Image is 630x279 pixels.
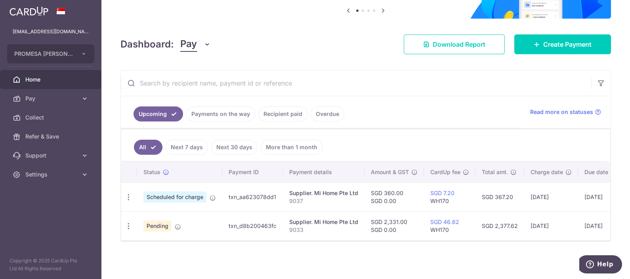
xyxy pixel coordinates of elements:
span: Charge date [531,168,563,176]
p: [EMAIL_ADDRESS][DOMAIN_NAME] [13,28,89,36]
td: SGD 360.00 SGD 0.00 [365,182,424,211]
a: SGD 46.62 [430,218,459,225]
img: CardUp [10,6,48,16]
a: Overdue [311,106,344,121]
span: Download Report [433,40,485,49]
td: [DATE] [578,182,623,211]
td: SGD 2,377.62 [475,211,524,240]
td: [DATE] [578,211,623,240]
td: WH170 [424,182,475,211]
span: Support [25,152,78,159]
td: SGD 2,331.00 SGD 0.00 [365,211,424,240]
span: Pay [180,37,197,52]
span: Read more on statuses [530,108,593,116]
a: More than 1 month [261,140,323,155]
input: Search by recipient name, payment id or reference [121,70,592,96]
td: [DATE] [524,211,578,240]
button: Pay [180,37,211,52]
span: Scheduled for charge [143,192,206,203]
td: SGD 367.20 [475,182,524,211]
div: Supplier. Mi Home Pte Ltd [289,218,358,226]
span: Total amt. [482,168,508,176]
span: Due date [584,168,608,176]
a: All [134,140,162,155]
td: txn_aa623078dd1 [222,182,283,211]
span: Refer & Save [25,133,78,140]
span: Collect [25,114,78,121]
span: Pay [25,95,78,102]
a: Read more on statuses [530,108,601,116]
td: WH170 [424,211,475,240]
a: SGD 7.20 [430,190,454,196]
td: txn_d8b200463fc [222,211,283,240]
a: Payments on the way [186,106,255,121]
p: 9033 [289,226,358,234]
iframe: Opens a widget where you can find more information [579,255,622,275]
td: [DATE] [524,182,578,211]
span: CardUp fee [430,168,460,176]
a: Create Payment [514,34,611,54]
div: Supplier. Mi Home Pte Ltd [289,189,358,197]
a: Recipient paid [258,106,307,121]
th: Payment ID [222,162,283,182]
span: PROMESA [PERSON_NAME] STUDIO PTE. LTD. [14,50,73,58]
span: Amount & GST [371,168,409,176]
button: PROMESA [PERSON_NAME] STUDIO PTE. LTD. [7,44,94,63]
a: Next 30 days [211,140,258,155]
span: Home [25,76,78,84]
th: Payment details [283,162,365,182]
span: Create Payment [543,40,592,49]
span: Pending [143,220,172,232]
a: Download Report [404,34,505,54]
a: Upcoming [134,106,183,121]
p: 9037 [289,197,358,205]
span: Settings [25,171,78,178]
a: Next 7 days [166,140,208,155]
span: Status [143,168,160,176]
h4: Dashboard: [120,37,174,51]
